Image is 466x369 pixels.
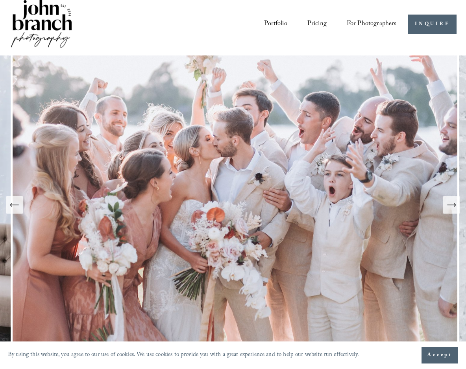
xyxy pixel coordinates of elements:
a: Portfolio [264,17,287,31]
img: A wedding party celebrating outdoors, featuring a bride and groom kissing amidst cheering bridesm... [11,55,459,354]
span: Accept [427,351,452,359]
p: By using this website, you agree to our use of cookies. We use cookies to provide you with a grea... [8,349,359,361]
button: Previous Slide [6,196,23,214]
a: Pricing [307,17,327,31]
a: INQUIRE [408,15,457,34]
span: For Photographers [347,18,397,31]
button: Next Slide [443,196,460,214]
button: Accept [422,347,458,363]
a: folder dropdown [347,17,397,31]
